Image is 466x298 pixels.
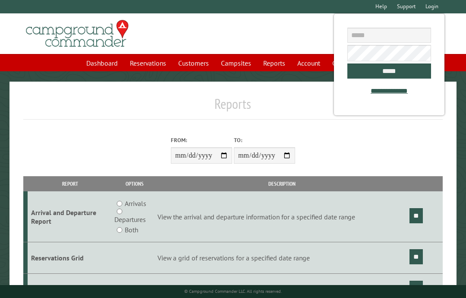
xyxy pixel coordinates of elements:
th: Report [28,176,113,191]
a: Dashboard [81,55,123,71]
label: Arrivals [125,198,146,209]
label: To: [234,136,295,144]
label: From: [171,136,232,144]
a: Campsites [216,55,256,71]
td: Reservations Grid [28,242,113,274]
th: Options [113,176,156,191]
td: View a grid of reservations for a specified date range [156,242,408,274]
td: View the arrival and departure information for a specified date range [156,191,408,242]
a: Customers [173,55,214,71]
td: Arrival and Departure Report [28,191,113,242]
a: Reservations [125,55,171,71]
small: © Campground Commander LLC. All rights reserved. [184,288,282,294]
h1: Reports [23,95,443,119]
a: Communications [327,55,385,71]
a: Reports [258,55,290,71]
a: Account [292,55,325,71]
label: Both [125,225,138,235]
img: Campground Commander [23,17,131,51]
label: Departures [114,214,146,225]
th: Description [156,176,408,191]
